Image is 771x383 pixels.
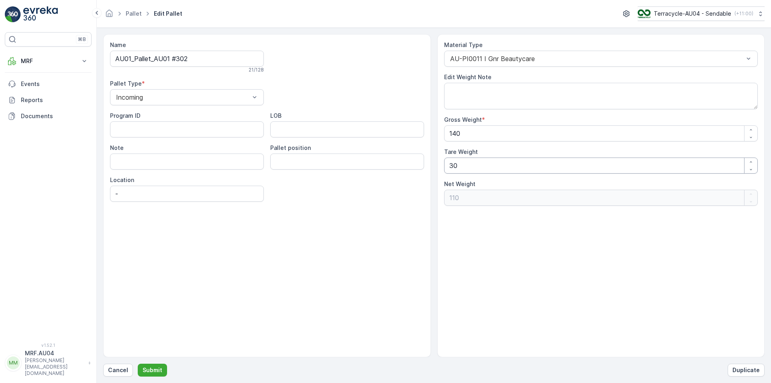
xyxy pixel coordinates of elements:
a: Events [5,76,92,92]
p: 21 / 128 [249,67,264,73]
span: Edit Pallet [152,10,184,18]
p: Events [21,80,88,88]
p: Documents [21,112,88,120]
label: Material Type [444,41,483,48]
button: Duplicate [728,364,765,377]
img: terracycle_logo.png [638,9,651,18]
p: Cancel [108,366,128,374]
label: Note [110,144,124,151]
p: Reports [21,96,88,104]
p: MRF.AU04 [25,349,84,357]
img: logo [5,6,21,23]
p: Submit [143,366,162,374]
p: ⌘B [78,36,86,43]
button: Cancel [103,364,133,377]
label: Tare Weight [444,148,478,155]
a: Reports [5,92,92,108]
button: Submit [138,364,167,377]
label: Name [110,41,126,48]
a: Documents [5,108,92,124]
div: MM [7,356,20,369]
label: Location [110,176,134,183]
label: Gross Weight [444,116,482,123]
label: Pallet Type [110,80,142,87]
button: MRF [5,53,92,69]
label: Pallet position [270,144,311,151]
span: v 1.52.1 [5,343,92,348]
p: ( +11:00 ) [734,10,753,17]
p: Terracycle-AU04 - Sendable [654,10,731,18]
p: [PERSON_NAME][EMAIL_ADDRESS][DOMAIN_NAME] [25,357,84,377]
p: MRF [21,57,75,65]
label: LOB [270,112,281,119]
a: Homepage [105,12,114,19]
label: Program ID [110,112,141,119]
button: MMMRF.AU04[PERSON_NAME][EMAIL_ADDRESS][DOMAIN_NAME] [5,349,92,377]
a: Pallet [126,10,142,17]
label: Net Weight [444,180,475,187]
button: Terracycle-AU04 - Sendable(+11:00) [638,6,765,21]
img: logo_light-DOdMpM7g.png [23,6,58,23]
p: Duplicate [732,366,760,374]
label: Edit Weight Note [444,74,492,80]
